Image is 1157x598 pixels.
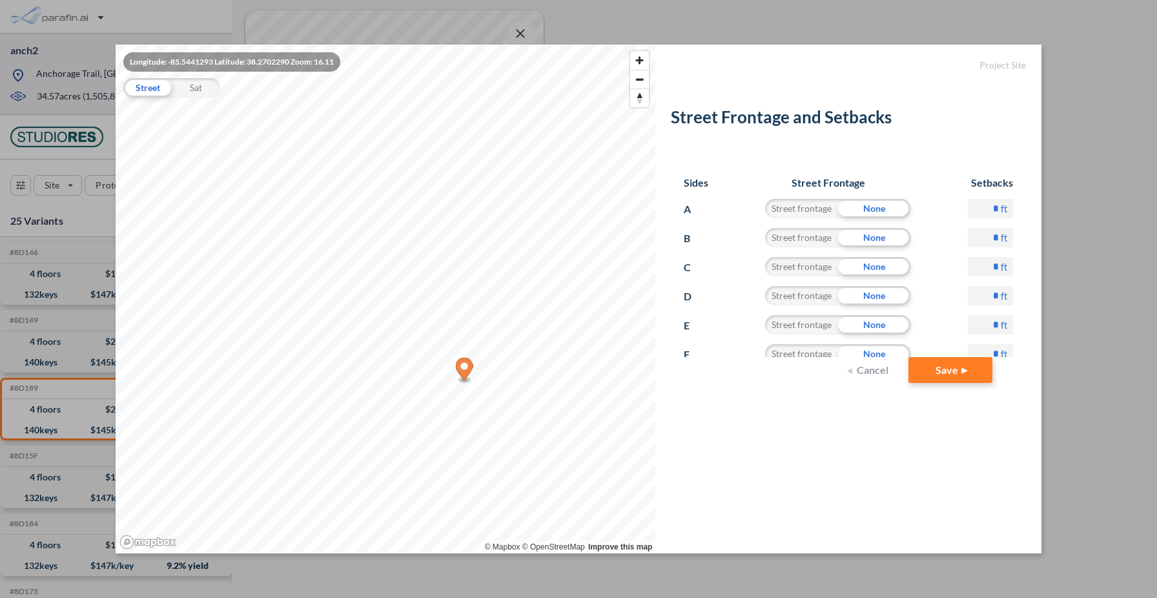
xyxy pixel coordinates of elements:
[1001,202,1008,215] label: ft
[765,344,838,364] div: Street frontage
[948,176,1013,189] h6: Setbacks
[630,70,649,88] button: Zoom out
[630,51,649,70] button: Zoom in
[684,286,708,307] p: D
[684,176,708,189] h6: Sides
[684,228,708,249] p: B
[1001,318,1008,331] label: ft
[765,228,838,247] div: Street frontage
[1001,289,1008,302] label: ft
[1001,231,1008,244] label: ft
[765,257,838,276] div: Street frontage
[588,542,652,552] a: Improve this map
[123,52,340,72] div: Longitude: -85.5441293 Latitude: 38.2702290 Zoom: 16.11
[684,315,708,336] p: E
[522,542,585,552] a: OpenStreetMap
[844,357,896,383] button: Cancel
[684,344,708,365] p: F
[456,358,473,384] div: Map marker
[838,228,911,247] div: None
[838,344,911,364] div: None
[485,542,520,552] a: Mapbox
[838,286,911,305] div: None
[765,315,838,335] div: Street frontage
[116,45,655,553] canvas: Map
[743,176,914,189] h6: Street Frontage
[671,107,1025,132] h2: Street Frontage and Setbacks
[838,199,911,218] div: None
[630,88,649,107] button: Reset bearing to north
[908,357,992,383] button: Save
[838,315,911,335] div: None
[1001,260,1008,273] label: ft
[765,286,838,305] div: Street frontage
[1001,347,1008,360] label: ft
[684,257,708,278] p: C
[684,199,708,220] p: A
[671,60,1025,71] h5: Project Site
[630,89,649,107] span: Reset bearing to north
[765,199,838,218] div: Street frontage
[838,257,911,276] div: None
